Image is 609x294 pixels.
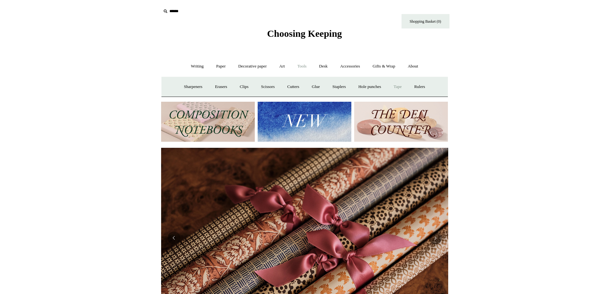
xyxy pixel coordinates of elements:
a: Accessories [334,58,366,75]
a: Staplers [327,78,352,95]
a: Choosing Keeping [267,33,342,38]
a: Art [274,58,291,75]
a: Shopping Basket (0) [402,14,449,28]
a: Erasers [209,78,233,95]
a: Glue [306,78,325,95]
button: Next [429,232,442,244]
a: Desk [313,58,333,75]
span: Choosing Keeping [267,28,342,39]
a: Gifts & Wrap [367,58,401,75]
a: Hole punches [353,78,387,95]
img: 202302 Composition ledgers.jpg__PID:69722ee6-fa44-49dd-a067-31375e5d54ec [161,102,255,142]
a: Tape [388,78,407,95]
a: Tools [292,58,312,75]
a: About [402,58,424,75]
a: Writing [185,58,209,75]
a: Rulers [409,78,431,95]
img: New.jpg__PID:f73bdf93-380a-4a35-bcfe-7823039498e1 [258,102,351,142]
a: Sharpeners [178,78,208,95]
a: Cutters [281,78,305,95]
a: Scissors [255,78,281,95]
img: The Deli Counter [354,102,448,142]
button: Previous [168,232,180,244]
a: Clips [234,78,254,95]
a: Decorative paper [232,58,272,75]
a: Paper [210,58,231,75]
